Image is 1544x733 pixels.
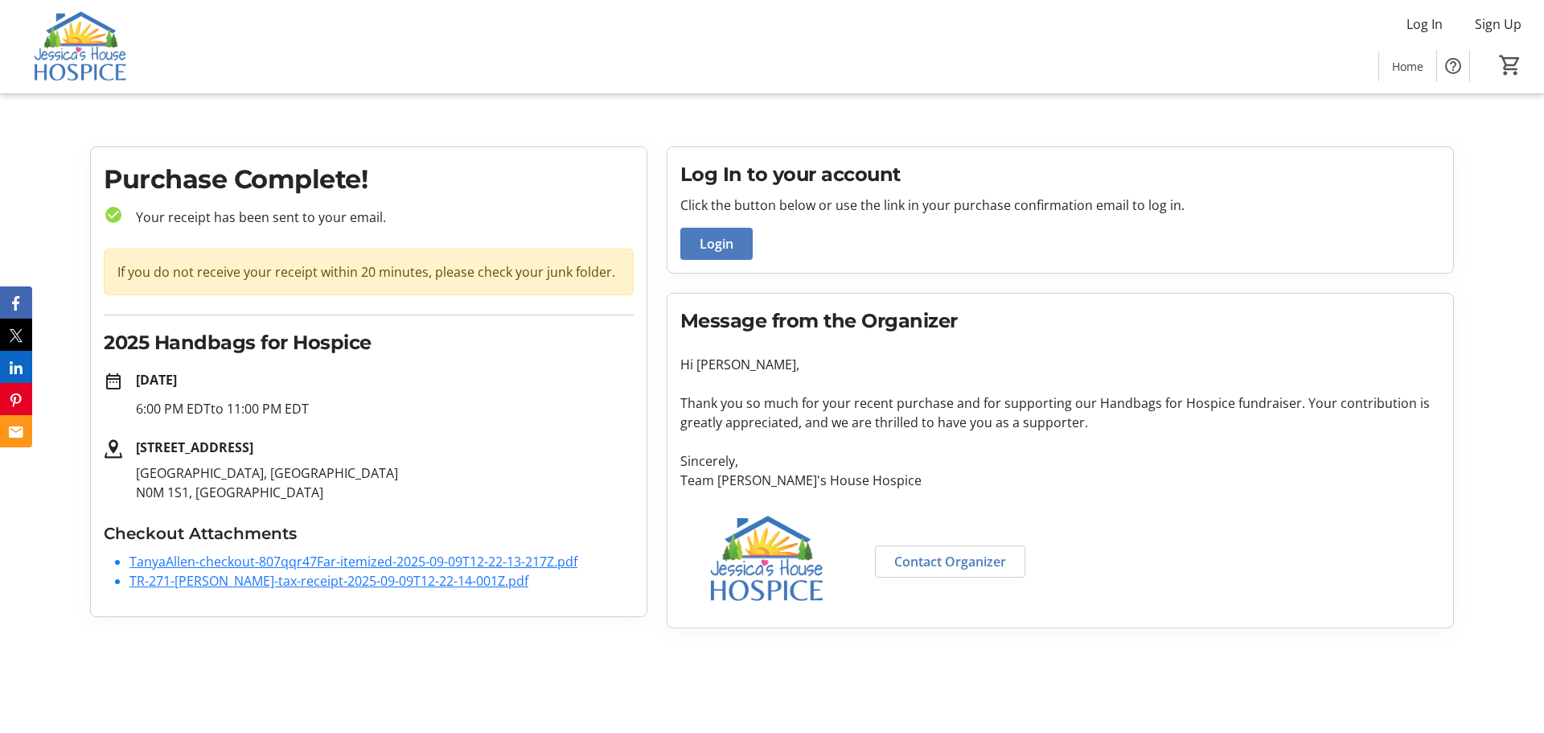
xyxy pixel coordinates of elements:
[1462,11,1534,37] button: Sign Up
[129,572,528,590] a: TR-271-[PERSON_NAME]-tax-receipt-2025-09-09T12-22-14-001Z.pdf
[1437,50,1469,82] button: Help
[129,553,577,570] a: TanyaAllen-checkout-807qqr47Far-itemized-2025-09-09T12-22-13-217Z.pdf
[894,552,1006,571] span: Contact Organizer
[136,399,634,418] p: 6:00 PM EDT to 11:00 PM EDT
[680,196,1440,215] p: Click the button below or use the link in your purchase confirmation email to log in.
[680,355,1440,374] p: Hi [PERSON_NAME],
[1496,51,1525,80] button: Cart
[875,546,1025,578] a: Contact Organizer
[10,6,153,87] img: Jessica's House Hospice's Logo
[680,393,1440,432] p: Thank you so much for your recent purchase and for supporting our Handbags for Hospice fundraiser...
[136,371,177,389] strong: [DATE]
[104,160,634,199] h1: Purchase Complete!
[1475,14,1521,34] span: Sign Up
[700,234,733,253] span: Login
[104,328,634,357] h2: 2025 Handbags for Hospice
[680,160,1440,189] h2: Log In to your account
[104,249,634,295] div: If you do not receive your receipt within 20 minutes, please check your junk folder.
[136,463,634,502] p: [GEOGRAPHIC_DATA], [GEOGRAPHIC_DATA] N0M 1S1, [GEOGRAPHIC_DATA]
[1392,58,1423,75] span: Home
[104,372,123,391] mat-icon: date_range
[123,208,634,227] p: Your receipt has been sent to your email.
[680,307,1440,336] h2: Message from the Organizer
[104,521,634,546] h3: Checkout Attachments
[1406,14,1443,34] span: Log In
[680,471,1440,490] p: Team [PERSON_NAME]'s House Hospice
[680,228,753,260] button: Login
[104,205,123,224] mat-icon: check_circle
[136,439,253,456] strong: [STREET_ADDRESS]
[1379,51,1436,81] a: Home
[680,451,1440,471] p: Sincerely,
[680,509,856,608] img: Jessica's House Hospice logo
[1394,11,1456,37] button: Log In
